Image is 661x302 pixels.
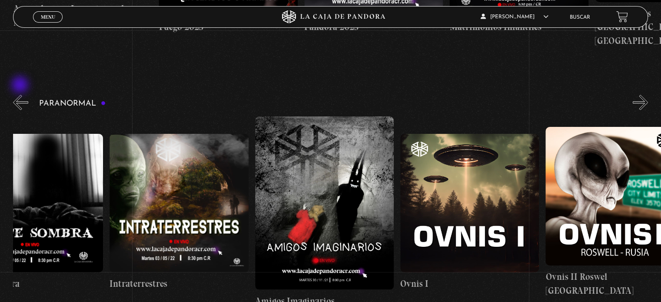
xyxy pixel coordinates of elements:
span: Menu [41,14,55,20]
h3: Paranormal [39,100,106,108]
button: Previous [13,95,28,110]
button: Next [633,95,648,110]
span: Cerrar [38,22,58,28]
span: [PERSON_NAME] [481,14,548,20]
a: View your shopping cart [616,11,628,23]
h4: Ovnis I [400,277,539,291]
h4: Intraterrestres [110,277,248,291]
a: Buscar [570,15,590,20]
h4: Aranceles y su Impacto en el Mundo [13,2,152,29]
